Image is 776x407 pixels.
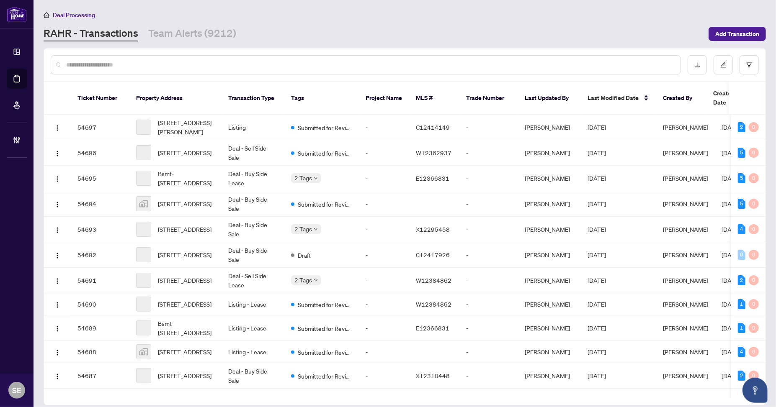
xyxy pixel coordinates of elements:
button: Logo [51,369,64,382]
span: 2 Tags [294,224,312,234]
th: Created By [656,82,706,115]
img: Logo [54,373,61,380]
div: 0 [749,173,759,183]
span: [STREET_ADDRESS] [158,276,211,285]
span: [DATE] [588,251,606,259]
button: Logo [51,345,64,358]
img: Logo [54,252,61,259]
td: 54691 [71,268,129,293]
span: Draft [298,251,311,260]
td: - [459,166,518,191]
td: [PERSON_NAME] [518,293,581,315]
img: Logo [54,176,61,182]
button: Logo [51,120,64,134]
span: 2 Tags [294,173,312,183]
td: - [359,341,409,363]
span: Bsmt-[STREET_ADDRESS] [158,169,215,187]
td: [PERSON_NAME] [518,191,581,217]
td: - [459,293,518,315]
td: - [359,242,409,268]
span: [DATE] [722,251,740,259]
td: - [459,140,518,166]
span: C12414149 [416,123,450,131]
span: [PERSON_NAME] [663,251,708,259]
a: Team Alerts (9212) [148,26,236,41]
span: Submitted for Review [298,123,352,132]
span: Submitted for Review [298,324,352,333]
button: Logo [51,248,64,261]
span: [DATE] [722,200,740,207]
img: thumbnail-img [137,345,151,359]
td: Deal - Buy Side Sale [222,363,284,389]
th: Transaction Type [222,82,284,115]
span: [DATE] [588,174,606,182]
span: Deal Processing [53,11,95,19]
span: [PERSON_NAME] [663,276,708,284]
td: Listing - Lease [222,315,284,341]
span: [STREET_ADDRESS] [158,371,211,380]
span: [PERSON_NAME] [663,372,708,379]
span: 2 Tags [294,275,312,285]
div: 4 [738,224,745,234]
div: 0 [749,199,759,209]
span: [DATE] [722,225,740,233]
td: 54690 [71,293,129,315]
button: Logo [51,197,64,210]
span: W12384862 [416,276,451,284]
th: Last Modified Date [581,82,656,115]
img: Logo [54,302,61,308]
button: Logo [51,274,64,287]
div: 0 [749,224,759,234]
button: Logo [51,321,64,335]
span: [PERSON_NAME] [663,324,708,332]
span: filter [746,62,752,68]
img: Logo [54,278,61,284]
td: [PERSON_NAME] [518,363,581,389]
th: Project Name [359,82,409,115]
span: [STREET_ADDRESS] [158,225,211,234]
th: Created Date [706,82,765,115]
div: 0 [749,299,759,309]
img: Logo [54,201,61,208]
span: [STREET_ADDRESS] [158,299,211,309]
span: [DATE] [588,123,606,131]
td: - [459,341,518,363]
td: 54693 [71,217,129,242]
td: Listing - Lease [222,293,284,315]
img: logo [7,6,27,22]
img: Logo [54,349,61,356]
td: Deal - Buy Side Sale [222,217,284,242]
td: - [359,166,409,191]
span: [DATE] [722,174,740,182]
span: [DATE] [588,225,606,233]
div: 0 [749,347,759,357]
th: Last Updated By [518,82,581,115]
td: 54688 [71,341,129,363]
img: Logo [54,325,61,332]
span: Submitted for Review [298,371,352,381]
td: 54696 [71,140,129,166]
div: 2 [738,371,745,381]
td: [PERSON_NAME] [518,217,581,242]
img: Logo [54,227,61,233]
span: down [314,278,318,282]
span: Bsmt-[STREET_ADDRESS] [158,319,215,337]
td: 54697 [71,115,129,140]
td: - [459,242,518,268]
span: [PERSON_NAME] [663,149,708,156]
button: download [688,55,707,74]
td: - [459,363,518,389]
td: - [359,115,409,140]
span: [STREET_ADDRESS] [158,199,211,208]
img: thumbnail-img [137,197,151,211]
a: RAHR - Transactions [44,26,138,41]
td: - [359,140,409,166]
td: [PERSON_NAME] [518,242,581,268]
th: Ticket Number [71,82,129,115]
button: Logo [51,146,64,159]
span: [STREET_ADDRESS][PERSON_NAME] [158,118,215,136]
div: 5 [738,173,745,183]
button: edit [714,55,733,74]
span: X12295458 [416,225,450,233]
span: [PERSON_NAME] [663,174,708,182]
